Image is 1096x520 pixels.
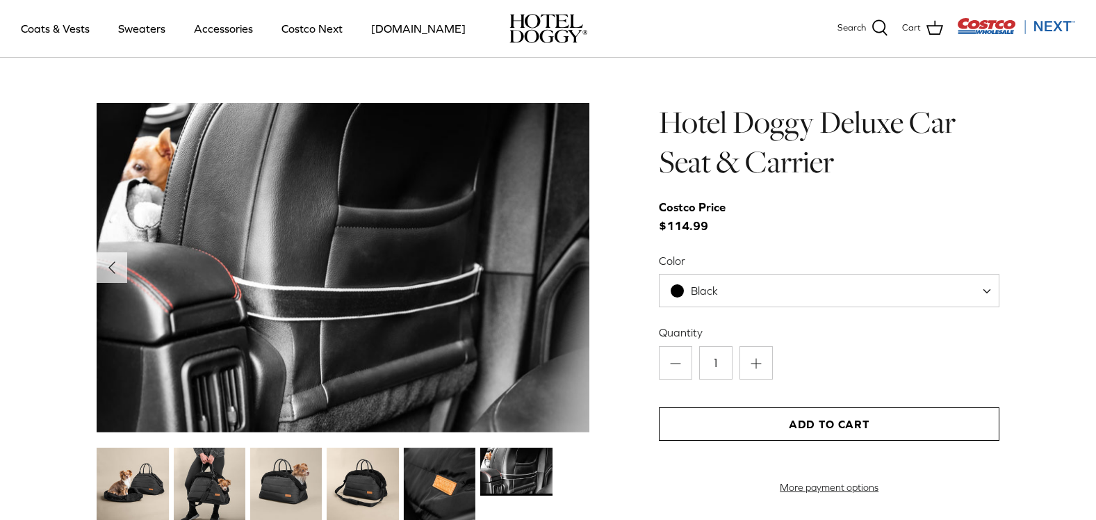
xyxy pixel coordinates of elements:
[269,5,355,52] a: Costco Next
[660,284,746,298] span: Black
[659,407,999,441] button: Add to Cart
[699,346,733,380] input: Quantity
[659,198,726,217] div: Costco Price
[659,253,999,268] label: Color
[509,14,587,43] a: hoteldoggy.com hoteldoggycom
[659,103,999,181] h1: Hotel Doggy Deluxe Car Seat & Carrier
[659,198,739,236] span: $114.99
[957,26,1075,37] a: Visit Costco Next
[659,482,999,494] a: More payment options
[106,5,178,52] a: Sweaters
[659,325,999,340] label: Quantity
[509,14,587,43] img: hoteldoggycom
[837,21,866,35] span: Search
[181,5,265,52] a: Accessories
[837,19,888,38] a: Search
[8,5,102,52] a: Coats & Vests
[691,284,718,297] span: Black
[659,274,999,307] span: Black
[957,17,1075,35] img: Costco Next
[359,5,478,52] a: [DOMAIN_NAME]
[902,19,943,38] a: Cart
[97,252,127,283] button: Previous
[902,21,921,35] span: Cart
